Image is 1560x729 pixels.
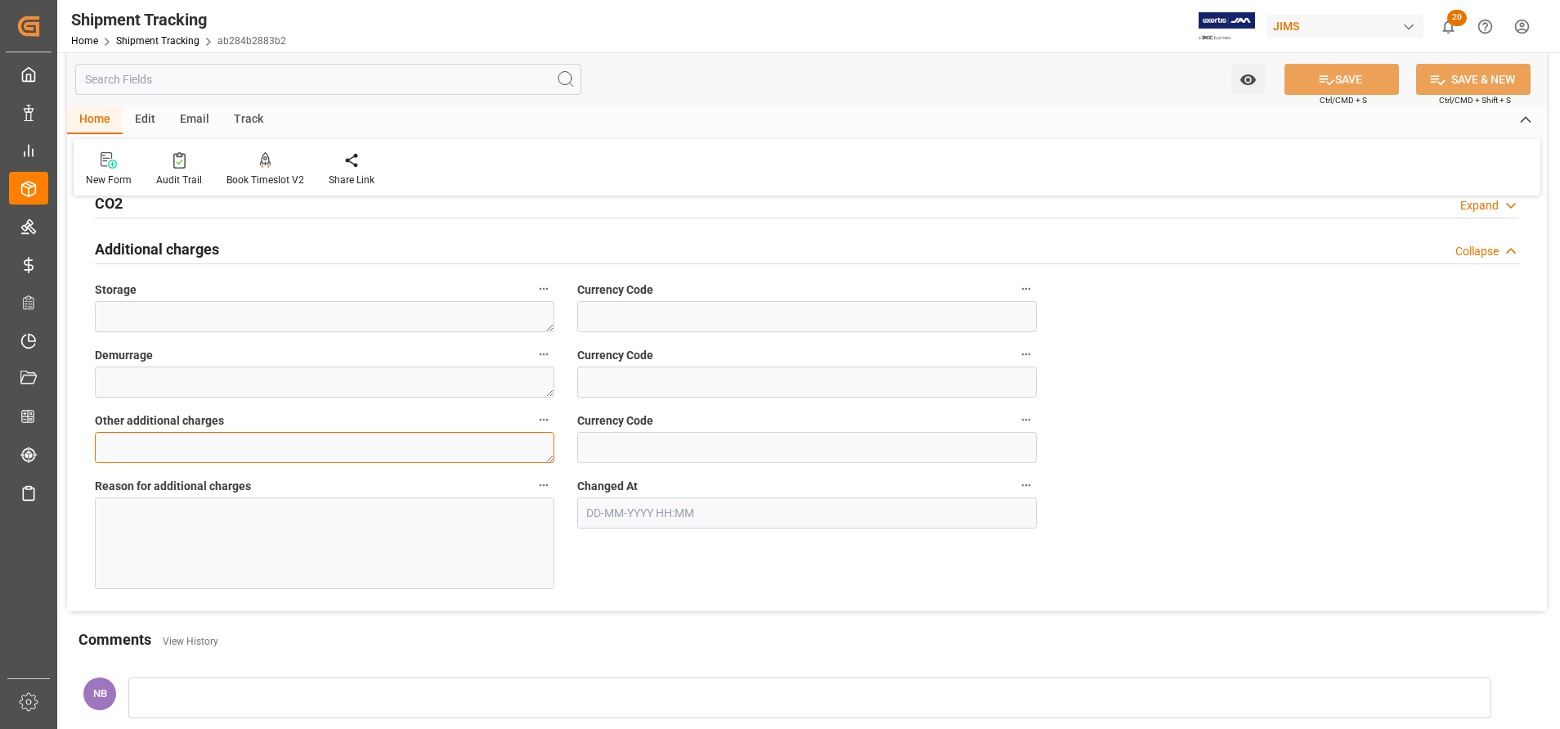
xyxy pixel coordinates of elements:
[93,687,107,700] span: NB
[533,475,554,496] button: Reason for additional charges
[222,106,276,134] div: Track
[1015,278,1037,299] button: Currency Code
[67,106,123,134] div: Home
[1284,64,1399,95] button: SAVE
[1455,243,1499,260] div: Collapse
[1015,475,1037,496] button: Changed At
[86,173,132,187] div: New Form
[329,173,374,187] div: Share Link
[1015,344,1037,365] button: Currency Code
[1266,15,1423,38] div: JIMS
[1447,10,1467,26] span: 20
[168,106,222,134] div: Email
[71,7,286,32] div: Shipment Tracking
[226,173,304,187] div: Book Timeslot V2
[95,238,219,260] h2: Additional charges
[1416,64,1531,95] button: SAVE & NEW
[163,636,218,647] a: View History
[577,497,1037,529] input: DD-MM-YYYY HH:MM
[577,412,653,430] span: Currency Code
[1015,409,1037,430] button: Currency Code
[533,278,554,299] button: Storage
[533,344,554,365] button: Demurrage
[78,628,151,650] h2: Comments
[95,347,153,364] span: Demurrage
[1199,12,1255,41] img: Exertis%20JAM%20-%20Email%20Logo.jpg_1722504956.jpg
[156,173,202,187] div: Audit Trail
[1439,94,1511,106] span: Ctrl/CMD + Shift + S
[1460,197,1499,214] div: Expand
[75,64,581,95] input: Search Fields
[95,281,137,299] span: Storage
[95,478,251,495] span: Reason for additional charges
[577,281,653,299] span: Currency Code
[71,35,98,47] a: Home
[1467,8,1504,45] button: Help Center
[577,478,638,495] span: Changed At
[1430,8,1467,45] button: show 20 new notifications
[116,35,199,47] a: Shipment Tracking
[1266,11,1430,42] button: JIMS
[1231,64,1265,95] button: open menu
[123,106,168,134] div: Edit
[533,409,554,430] button: Other additional charges
[95,192,123,214] h2: CO2
[577,347,653,364] span: Currency Code
[1320,94,1367,106] span: Ctrl/CMD + S
[95,412,224,430] span: Other additional charges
